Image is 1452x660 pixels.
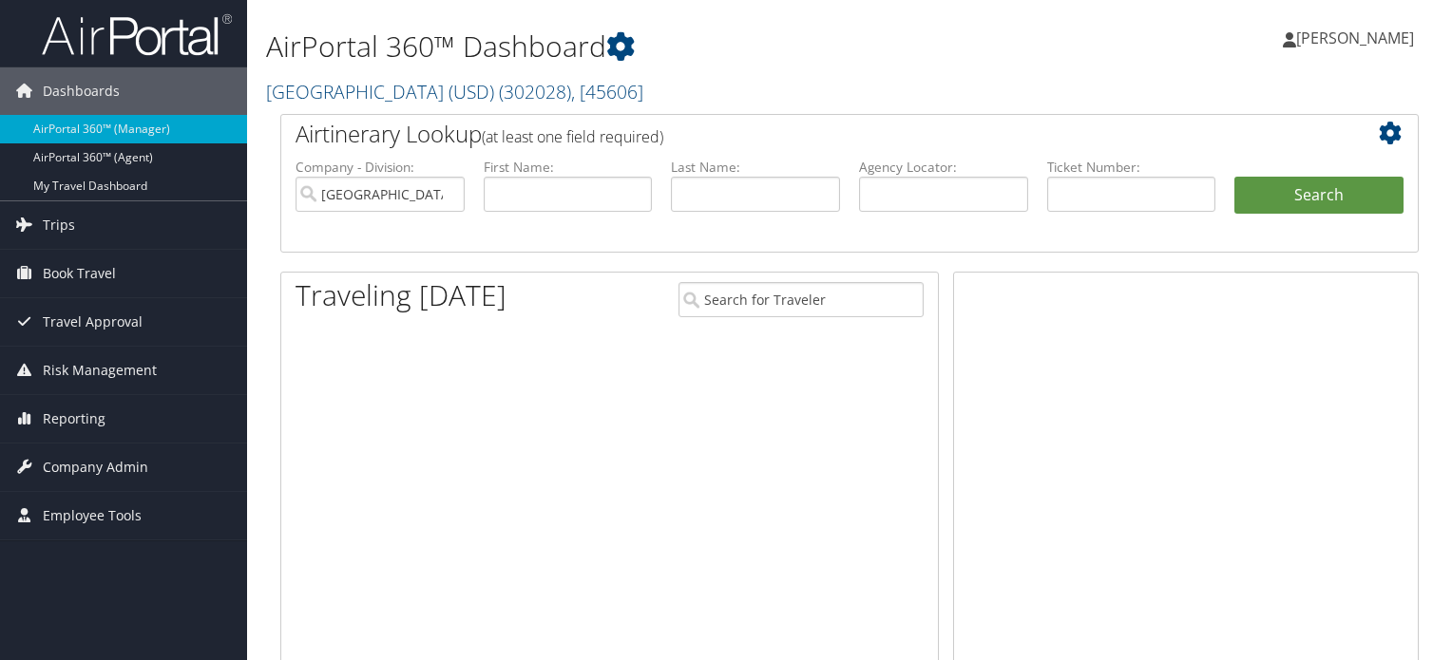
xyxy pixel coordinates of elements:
[43,492,142,539] span: Employee Tools
[296,158,465,177] label: Company - Division:
[499,79,571,104] span: ( 302028 )
[43,67,120,115] span: Dashboards
[42,12,232,57] img: airportal-logo.png
[482,126,663,147] span: (at least one field required)
[43,250,116,297] span: Book Travel
[484,158,653,177] label: First Name:
[266,79,643,104] a: [GEOGRAPHIC_DATA] (USD)
[296,118,1309,150] h2: Airtinerary Lookup
[43,298,143,346] span: Travel Approval
[43,443,148,491] span: Company Admin
[43,201,75,249] span: Trips
[1296,28,1414,48] span: [PERSON_NAME]
[43,395,105,443] span: Reporting
[571,79,643,104] span: , [ 45606 ]
[1047,158,1216,177] label: Ticket Number:
[43,347,157,394] span: Risk Management
[296,275,506,315] h1: Traveling [DATE]
[671,158,840,177] label: Last Name:
[1234,177,1404,215] button: Search
[859,158,1028,177] label: Agency Locator:
[266,27,1044,66] h1: AirPortal 360™ Dashboard
[678,282,924,317] input: Search for Traveler
[1283,9,1433,66] a: [PERSON_NAME]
